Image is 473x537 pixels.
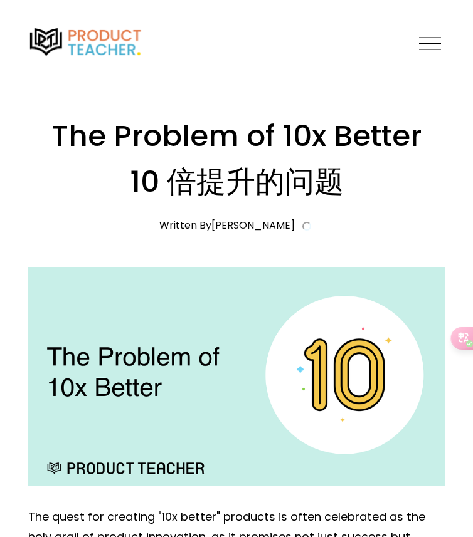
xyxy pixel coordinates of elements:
[159,219,314,231] div: Written By
[28,115,445,207] h1: The Problem of 10x Better
[28,28,143,56] img: Product Teacher
[130,161,344,202] font: 10 倍提升的问题
[211,218,295,232] a: [PERSON_NAME]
